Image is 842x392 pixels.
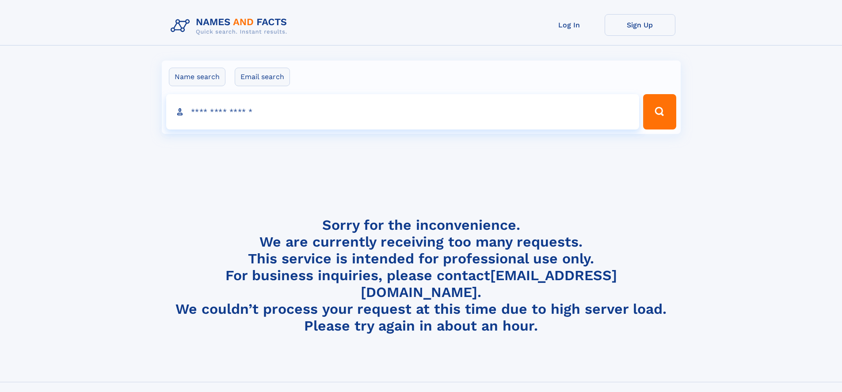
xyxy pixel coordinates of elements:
[169,68,225,86] label: Name search
[643,94,676,129] button: Search Button
[166,94,640,129] input: search input
[605,14,675,36] a: Sign Up
[534,14,605,36] a: Log In
[235,68,290,86] label: Email search
[167,14,294,38] img: Logo Names and Facts
[361,267,617,301] a: [EMAIL_ADDRESS][DOMAIN_NAME]
[167,217,675,335] h4: Sorry for the inconvenience. We are currently receiving too many requests. This service is intend...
